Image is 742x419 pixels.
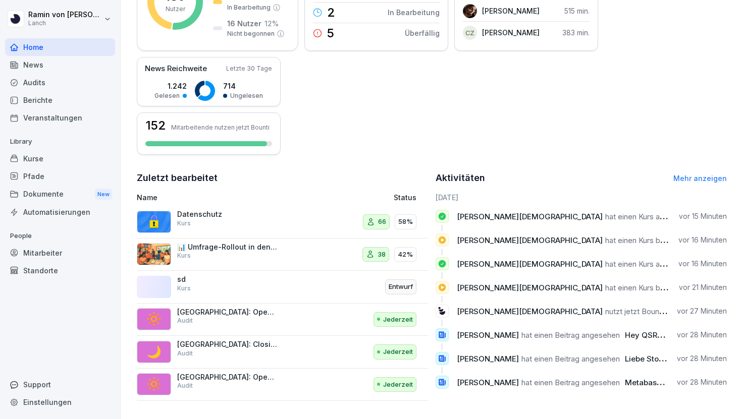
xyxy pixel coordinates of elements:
a: Automatisierungen [5,203,115,221]
span: hat einen Kurs begonnen [605,283,691,292]
p: Ramin von [PERSON_NAME] [28,11,102,19]
p: Kurs [177,284,191,293]
p: sd [177,275,278,284]
a: Audits [5,74,115,91]
span: [PERSON_NAME][DEMOGRAPHIC_DATA] [457,212,603,221]
img: micnv0ymr61u2o0zgun0bp1a.png [137,243,171,265]
p: 1.242 [154,81,187,91]
p: Letzte 30 Tage [226,64,272,73]
h6: [DATE] [436,192,727,203]
p: Status [394,192,416,203]
span: nutzt jetzt Bounti [605,307,663,316]
p: 383 min. [562,27,590,38]
p: 714 [223,81,263,91]
p: In Bearbeitung [388,7,440,18]
span: [PERSON_NAME][DEMOGRAPHIC_DATA] [457,259,603,269]
p: 🔆 [146,310,162,328]
p: 16 Nutzer [227,18,261,29]
p: 38 [378,250,386,260]
div: New [95,189,112,200]
p: 12 % [264,18,279,29]
p: [GEOGRAPHIC_DATA]: Opening [177,308,278,317]
a: Home [5,38,115,56]
h2: Aktivitäten [436,171,485,185]
a: 📊 Umfrage-Rollout in den QSR-StoresKurs3842% [137,238,429,271]
div: Standorte [5,262,115,279]
a: Veranstaltungen [5,109,115,127]
h2: Zuletzt bearbeitet [137,171,429,185]
p: vor 28 Minuten [677,377,727,387]
p: vor 27 Minuten [677,306,727,316]
span: [PERSON_NAME][DEMOGRAPHIC_DATA] [457,283,603,292]
a: DokumenteNew [5,185,115,204]
a: Kurse [5,150,115,167]
span: [PERSON_NAME] [457,354,519,364]
p: People [5,228,115,244]
a: 🔆[GEOGRAPHIC_DATA]: OpeningAuditJederzeit [137,304,429,336]
p: Mitarbeitende nutzen jetzt Bounti [171,124,270,131]
p: 58% [398,217,413,227]
span: [PERSON_NAME] [457,378,519,387]
p: 66 [378,217,386,227]
p: vor 15 Minuten [679,211,727,221]
p: 42% [398,250,413,260]
span: [PERSON_NAME] [457,330,519,340]
p: vor 16 Minuten [678,259,727,269]
p: [PERSON_NAME] [482,6,540,16]
img: gp1n7epbxsf9lzaihqn479zn.png [137,211,171,233]
p: vor 21 Minuten [679,282,727,292]
p: Kurs [177,251,191,260]
div: Support [5,376,115,393]
p: 515 min. [564,6,590,16]
p: Lanch [28,20,102,27]
p: Nutzer [166,5,185,14]
a: Mehr anzeigen [673,174,727,183]
a: Einstellungen [5,393,115,411]
p: Jederzeit [383,380,413,390]
p: Ungelesen [230,91,263,100]
div: CZ [463,26,477,40]
p: Audit [177,349,193,358]
a: DatenschutzKurs6658% [137,206,429,238]
span: hat einen Beitrag angesehen [521,378,620,387]
span: hat einen Beitrag angesehen [521,354,620,364]
a: 🔆[GEOGRAPHIC_DATA]: OpeningAuditJederzeit [137,369,429,401]
p: Gelesen [154,91,180,100]
a: News [5,56,115,74]
p: Name [137,192,315,203]
img: lbqg5rbd359cn7pzouma6c8b.png [463,4,477,18]
p: Library [5,134,115,150]
p: Nicht begonnen [227,29,275,38]
span: hat einen Beitrag angesehen [521,330,620,340]
a: Berichte [5,91,115,109]
p: Datenschutz [177,210,278,219]
span: hat einen Kurs begonnen [605,235,691,245]
p: Überfällig [405,28,440,38]
p: Audit [177,316,193,325]
p: 5 [327,27,334,39]
p: 📊 Umfrage-Rollout in den QSR-Stores [177,243,278,252]
p: 🔆 [146,375,162,393]
p: In Bearbeitung [227,3,271,12]
p: Kurs [177,219,191,228]
p: News Reichweite [145,63,207,75]
a: Pfade [5,167,115,185]
span: [PERSON_NAME][DEMOGRAPHIC_DATA] [457,307,603,316]
p: vor 28 Minuten [677,330,727,340]
a: Mitarbeiter [5,244,115,262]
a: 🌙[GEOGRAPHIC_DATA]: ClosingAuditJederzeit [137,336,429,369]
p: [GEOGRAPHIC_DATA]: Opening [177,373,278,382]
span: hat einen Kurs abgeschlossen [605,212,709,221]
p: [GEOGRAPHIC_DATA]: Closing [177,340,278,349]
span: hat einen Kurs abgeschlossen [605,259,709,269]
